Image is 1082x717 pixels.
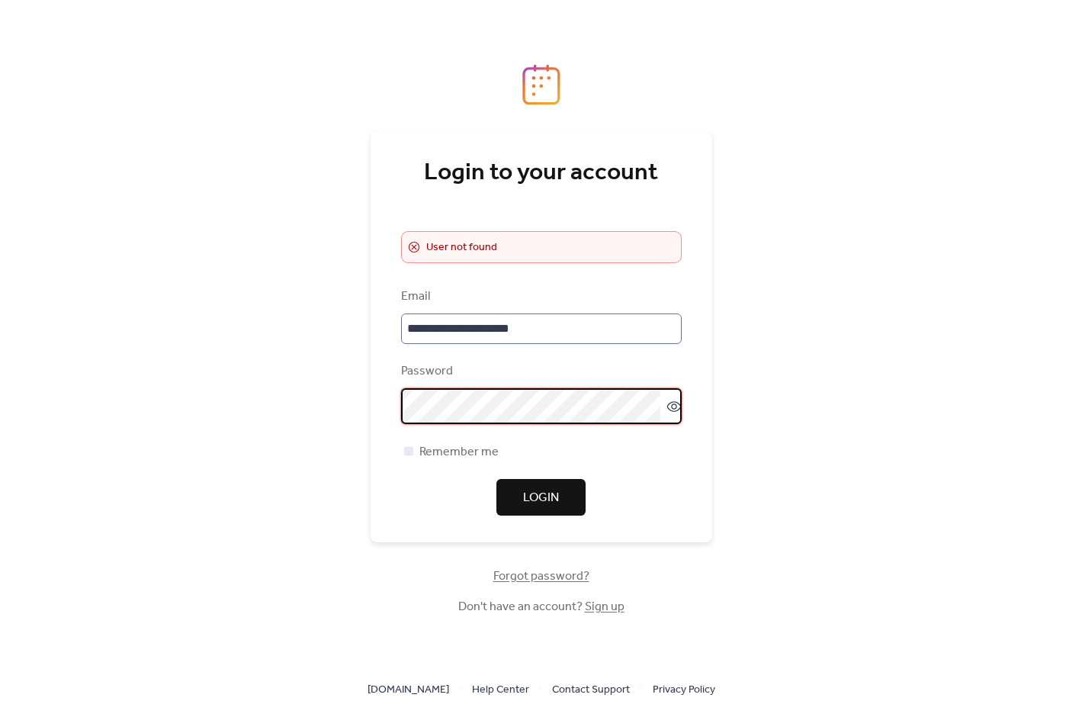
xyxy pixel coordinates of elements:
[522,64,560,105] img: logo
[493,572,589,580] a: Forgot password?
[401,158,682,188] div: Login to your account
[653,681,715,699] span: Privacy Policy
[552,680,630,699] a: Contact Support
[493,567,589,586] span: Forgot password?
[472,680,529,699] a: Help Center
[426,239,497,257] span: User not found
[585,595,624,619] a: Sign up
[458,598,624,616] span: Don't have an account?
[368,681,449,699] span: [DOMAIN_NAME]
[552,681,630,699] span: Contact Support
[401,362,679,381] div: Password
[401,288,679,306] div: Email
[653,680,715,699] a: Privacy Policy
[523,489,559,507] span: Login
[419,443,499,461] span: Remember me
[368,680,449,699] a: [DOMAIN_NAME]
[496,479,586,516] button: Login
[472,681,529,699] span: Help Center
